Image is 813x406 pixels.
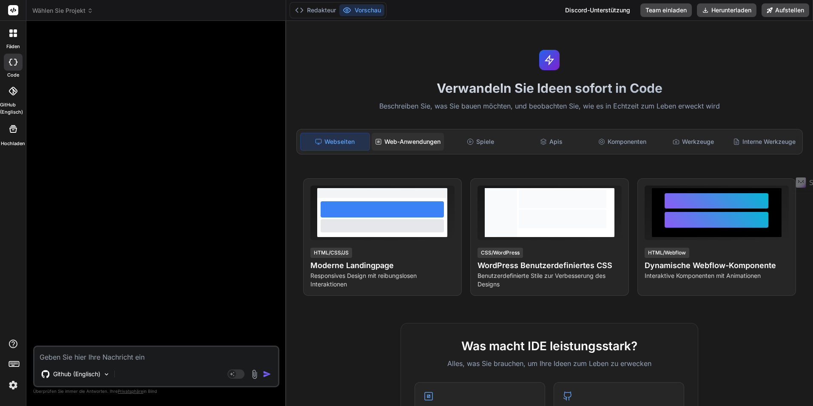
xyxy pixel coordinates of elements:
button: Team einladen [640,3,692,17]
div: Discord-Unterstützung [560,3,635,17]
span: Privatsphäre [118,389,143,394]
font: Webseiten [324,137,355,146]
p: Responsives Design mit reibungslosen Interaktionen [310,272,455,289]
h4: Moderne Landingpage [310,260,455,272]
p: Github (Englisch) [53,370,100,378]
button: Vorschau [339,4,384,16]
img: Anhang [250,369,259,379]
img: Modelle auswählen [103,371,110,378]
label: Fäden [6,43,20,50]
p: Beschreiben Sie, was Sie bauen möchten, und beobachten Sie, wie es in Echtzeit zum Leben erweckt ... [291,101,808,112]
p: Interaktive Komponenten mit Animationen [645,272,789,280]
p: Überprüfen Sie immer die Antworten. Ihre in Bind [33,387,279,395]
font: Aufstellen [775,6,804,14]
label: Hochladen [1,140,25,147]
font: Web-Anwendungen [384,137,441,146]
button: Aufstellen [762,3,809,17]
font: Redakteur [307,6,336,14]
font: Herunterladen [711,6,751,14]
font: Komponenten [608,137,646,146]
button: Herunterladen [697,3,756,17]
h2: Was macht IDE leistungsstark? [415,337,684,355]
img: Einstellungen [6,378,20,392]
font: Spiele [476,137,494,146]
p: Benutzerdefinierte Stile zur Verbesserung des Designs [478,272,622,289]
div: HTML/Webflow [645,248,689,258]
font: Wählen Sie Projekt [32,6,85,15]
font: Werkzeuge [682,137,714,146]
h4: WordPress Benutzerdefiniertes CSS [478,260,622,272]
font: Apis [549,137,563,146]
h1: Verwandeln Sie Ideen sofort in Code [291,80,808,96]
div: CSS/WordPress [478,248,523,258]
div: HTML/CSS/JS [310,248,352,258]
font: Interne Werkzeuge [742,137,796,146]
font: Vorschau [355,6,381,14]
label: Code [7,71,19,79]
h4: Dynamische Webflow-Komponente [645,260,789,272]
p: Alles, was Sie brauchen, um Ihre Ideen zum Leben zu erwecken [415,358,684,369]
img: Ikone [263,370,271,378]
button: Redakteur [292,4,339,16]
